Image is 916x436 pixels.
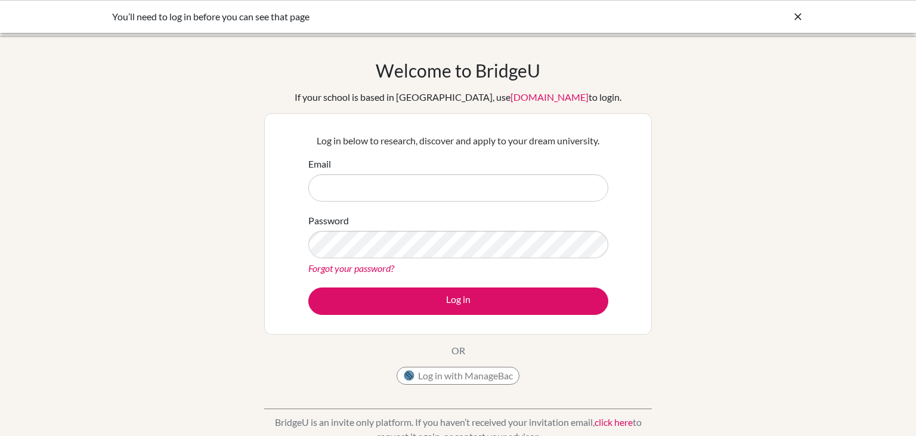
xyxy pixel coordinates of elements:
button: Log in with ManageBac [397,367,519,385]
a: [DOMAIN_NAME] [510,91,589,103]
p: OR [451,344,465,358]
div: You’ll need to log in before you can see that page [112,10,625,24]
a: click here [595,416,633,428]
label: Email [308,157,331,171]
a: Forgot your password? [308,262,394,274]
div: If your school is based in [GEOGRAPHIC_DATA], use to login. [295,90,621,104]
p: Log in below to research, discover and apply to your dream university. [308,134,608,148]
button: Log in [308,287,608,315]
h1: Welcome to BridgeU [376,60,540,81]
label: Password [308,214,349,228]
